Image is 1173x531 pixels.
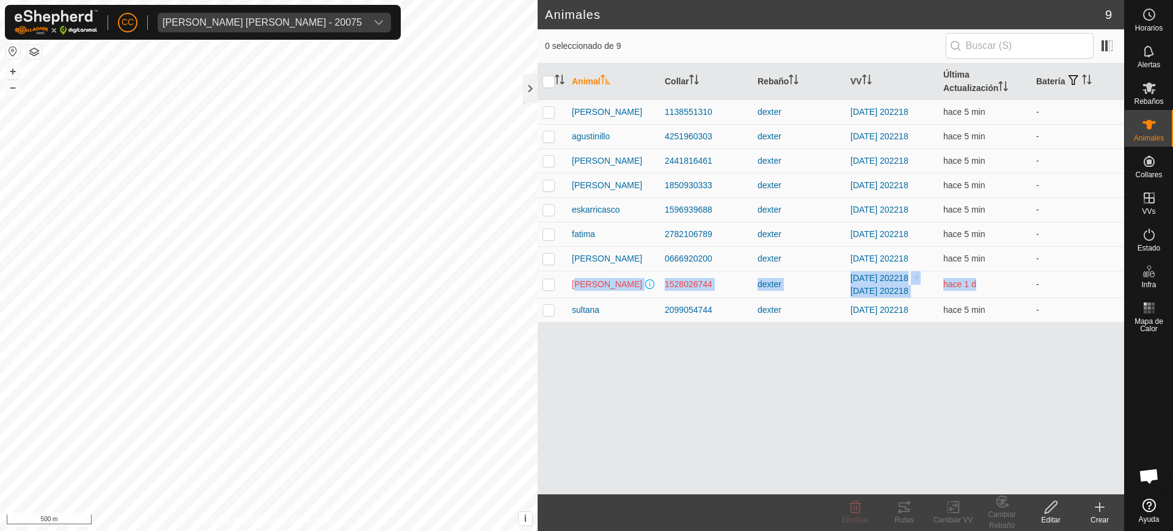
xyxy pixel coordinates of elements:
[1138,244,1160,252] span: Estado
[665,252,748,265] div: 0666920200
[572,179,642,192] span: [PERSON_NAME]
[163,18,362,27] div: [PERSON_NAME] [PERSON_NAME] - 20075
[943,279,976,289] span: 6 sept 2025, 20:07
[158,13,367,32] span: Olegario Arranz Rodrigo - 20075
[665,278,748,291] div: 1528026744
[555,76,565,86] p-sorticon: Activar para ordenar
[1125,494,1173,528] a: Ayuda
[1031,197,1124,222] td: -
[572,155,642,167] span: [PERSON_NAME]
[753,64,846,100] th: Rebaño
[943,131,985,141] span: 8 sept 2025, 10:07
[1031,271,1124,298] td: -
[1026,515,1075,526] div: Editar
[1031,64,1124,100] th: Batería
[943,205,985,214] span: 8 sept 2025, 10:07
[567,64,660,100] th: Animal
[572,106,642,119] span: [PERSON_NAME]
[1031,222,1124,246] td: -
[943,229,985,239] span: 8 sept 2025, 10:07
[1082,76,1092,86] p-sorticon: Activar para ordenar
[1139,516,1160,523] span: Ayuda
[1141,281,1156,288] span: Infra
[850,305,908,315] a: [DATE] 202218
[789,76,798,86] p-sorticon: Activar para ordenar
[1134,98,1163,105] span: Rebaños
[601,76,610,86] p-sorticon: Activar para ordenar
[1031,246,1124,271] td: -
[850,205,908,214] a: [DATE] 202218
[758,106,841,119] div: dexter
[938,64,1031,100] th: Última Actualización
[206,515,276,526] a: Política de Privacidad
[665,106,748,119] div: 1138551310
[1031,100,1124,124] td: -
[758,252,841,265] div: dexter
[946,33,1094,59] input: Buscar (S)
[5,44,20,59] button: Restablecer Mapa
[665,155,748,167] div: 2441816461
[1135,171,1162,178] span: Collares
[850,254,908,263] a: [DATE] 202218
[850,229,908,239] a: [DATE] 202218
[862,76,872,86] p-sorticon: Activar para ordenar
[880,515,929,526] div: Rutas
[5,80,20,95] button: –
[572,252,642,265] span: [PERSON_NAME]
[850,107,908,117] a: [DATE] 202218
[660,64,753,100] th: Collar
[572,228,595,241] span: fatima
[519,512,532,526] button: i
[943,254,985,263] span: 8 sept 2025, 10:07
[758,155,841,167] div: dexter
[367,13,391,32] div: dropdown trigger
[758,228,841,241] div: dexter
[1031,124,1124,148] td: -
[842,516,868,524] span: Eliminar
[572,304,599,317] span: sultana
[122,16,134,29] span: CC
[850,180,908,190] a: [DATE] 202218
[1031,298,1124,322] td: -
[850,273,908,283] a: [DATE] 202218
[1075,515,1124,526] div: Crear
[572,130,610,143] span: agustinillo
[665,304,748,317] div: 2099054744
[1142,208,1155,215] span: VVs
[943,180,985,190] span: 8 sept 2025, 10:06
[524,513,527,524] span: i
[15,10,98,35] img: Logo Gallagher
[758,304,841,317] div: dexter
[665,203,748,216] div: 1596939688
[943,305,985,315] span: 8 sept 2025, 10:07
[911,273,921,282] img: hasta
[850,286,908,296] a: [DATE] 202218
[850,156,908,166] a: [DATE] 202218
[1031,148,1124,173] td: -
[1128,318,1170,332] span: Mapa de Calor
[943,156,985,166] span: 8 sept 2025, 10:07
[943,107,985,117] span: 8 sept 2025, 10:07
[572,203,620,216] span: eskarricasco
[929,515,977,526] div: Cambiar VV
[665,130,748,143] div: 4251960303
[758,130,841,143] div: dexter
[846,64,938,100] th: VV
[977,509,1026,531] div: Cambiar Rebaño
[545,40,946,53] span: 0 seleccionado de 9
[545,7,1105,22] h2: Animales
[758,203,841,216] div: dexter
[1134,134,1164,142] span: Animales
[27,45,42,59] button: Capas del Mapa
[998,83,1008,93] p-sorticon: Activar para ordenar
[758,278,841,291] div: dexter
[1031,173,1124,197] td: -
[1131,458,1168,494] div: Chat abierto
[1135,24,1163,32] span: Horarios
[758,179,841,192] div: dexter
[665,228,748,241] div: 2782106789
[665,179,748,192] div: 1850930333
[689,76,699,86] p-sorticon: Activar para ordenar
[1105,5,1112,24] span: 9
[5,64,20,79] button: +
